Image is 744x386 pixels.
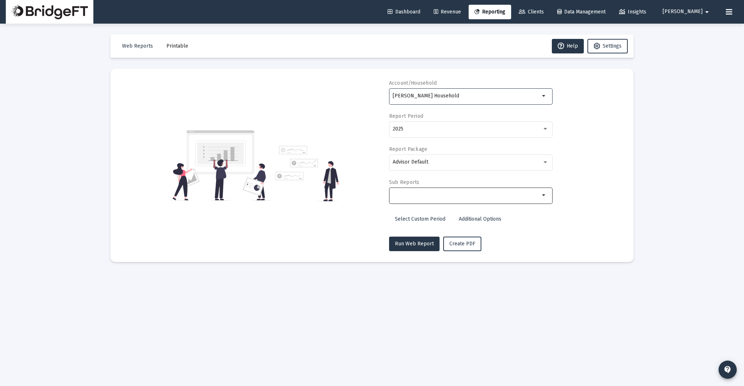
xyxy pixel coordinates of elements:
span: Advisor Default [393,159,428,165]
button: Run Web Report [389,237,440,251]
input: Search or select an account or household [393,93,540,99]
button: [PERSON_NAME] [654,4,720,19]
mat-icon: arrow_drop_down [540,191,549,200]
img: reporting [171,129,271,201]
span: Settings [603,43,622,49]
a: Revenue [428,5,467,19]
span: Revenue [434,9,461,15]
span: Help [558,43,578,49]
mat-icon: arrow_drop_down [540,92,549,100]
button: Help [552,39,584,53]
span: Clients [519,9,544,15]
span: Dashboard [388,9,420,15]
label: Report Period [389,113,424,119]
mat-icon: contact_support [723,365,732,374]
span: Select Custom Period [395,216,445,222]
span: Web Reports [122,43,153,49]
span: Run Web Report [395,241,434,247]
span: Printable [166,43,188,49]
span: [PERSON_NAME] [663,9,703,15]
label: Account/Household [389,80,437,86]
button: Web Reports [116,39,159,53]
a: Dashboard [382,5,426,19]
img: reporting-alt [275,146,339,201]
a: Reporting [469,5,511,19]
mat-chip-list: Selection [393,191,540,200]
span: Reporting [474,9,505,15]
span: Additional Options [459,216,501,222]
span: Data Management [557,9,606,15]
span: 2025 [393,126,403,132]
img: Dashboard [11,5,88,19]
button: Printable [161,39,194,53]
a: Clients [513,5,550,19]
a: Data Management [551,5,611,19]
label: Sub Reports [389,179,420,185]
mat-icon: arrow_drop_down [703,5,711,19]
button: Create PDF [443,237,481,251]
a: Insights [613,5,652,19]
span: Create PDF [449,241,475,247]
label: Report Package [389,146,428,152]
span: Insights [619,9,646,15]
button: Settings [587,39,628,53]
